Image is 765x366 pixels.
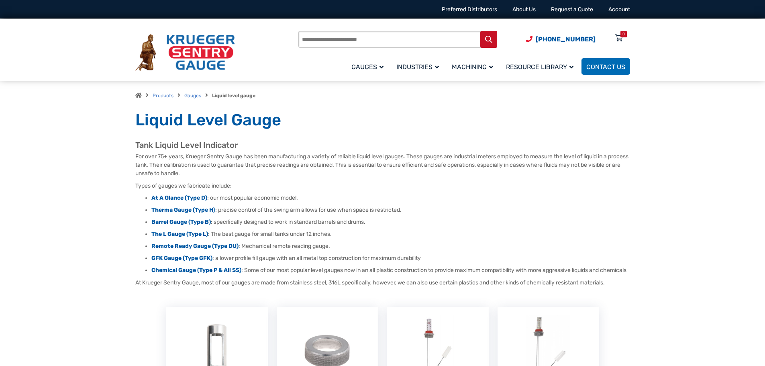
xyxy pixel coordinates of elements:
[581,58,630,75] a: Contact Us
[135,152,630,178] p: For over 75+ years, Krueger Sentry Gauge has been manufacturing a variety of reliable liquid leve...
[135,182,630,190] p: Types of gauges we fabricate include:
[526,34,596,44] a: Phone Number (920) 434-8860
[622,31,625,37] div: 0
[551,6,593,13] a: Request a Quote
[151,255,212,262] a: GFK Gauge (Type GFK)
[153,93,173,98] a: Products
[452,63,493,71] span: Machining
[151,207,213,213] strong: Therma Gauge (Type H
[608,6,630,13] a: Account
[447,57,501,76] a: Machining
[151,218,630,226] li: : specifically designed to work in standard barrels and drums.
[184,93,201,98] a: Gauges
[506,63,573,71] span: Resource Library
[151,206,630,214] li: : precise control of the swing arm allows for use when space is restricted.
[151,194,630,202] li: : our most popular economic model.
[536,35,596,43] span: [PHONE_NUMBER]
[151,243,239,249] a: Remote Ready Gauge (Type DU)
[151,219,211,225] a: Barrel Gauge (Type B)
[151,242,630,250] li: : Mechanical remote reading gauge.
[501,57,581,76] a: Resource Library
[135,110,630,130] h1: Liquid Level Gauge
[212,93,255,98] strong: Liquid level gauge
[135,140,630,150] h2: Tank Liquid Level Indicator
[351,63,384,71] span: Gauges
[586,63,625,71] span: Contact Us
[347,57,392,76] a: Gauges
[151,231,208,237] a: The L Gauge (Type L)
[135,278,630,287] p: At Krueger Sentry Gauge, most of our gauges are made from stainless steel, 316L specifically, how...
[135,34,235,71] img: Krueger Sentry Gauge
[392,57,447,76] a: Industries
[151,230,630,238] li: : The best gauge for small tanks under 12 inches.
[512,6,536,13] a: About Us
[442,6,497,13] a: Preferred Distributors
[151,267,241,274] a: Chemical Gauge (Type P & All SS)
[151,207,215,213] a: Therma Gauge (Type H)
[151,194,207,201] a: At A Glance (Type D)
[396,63,439,71] span: Industries
[151,254,630,262] li: : a lower profile fill gauge with an all metal top construction for maximum durability
[151,266,630,274] li: : Some of our most popular level gauges now in an all plastic construction to provide maximum com...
